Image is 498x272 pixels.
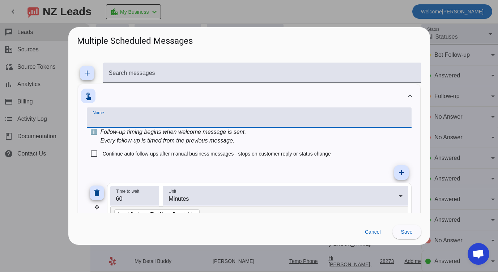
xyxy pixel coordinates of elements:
span: ℹ️ [90,128,98,145]
div: Open chat [468,243,489,265]
label: Continue auto follow-ups after manual business messages - stops on customer reply or status change [101,150,331,157]
mat-icon: touch_app [84,92,93,100]
h2: Multiple Scheduled Messages [68,27,430,51]
button: Insert Customer First Name Placeholder [114,209,200,220]
mat-label: Time to wait [116,189,139,194]
span: Cancel [365,229,381,235]
span: Minutes [169,196,189,202]
i: Follow-up timing begins when welcome message is sent. Every follow-up is timed from the previous ... [101,129,246,144]
button: Save [392,225,421,239]
mat-icon: delete [93,188,101,197]
mat-label: Name [93,111,104,115]
mat-icon: add [397,168,406,177]
mat-label: Unit [169,189,176,194]
mat-label: Search messages [109,70,155,76]
mat-icon: add [83,69,91,77]
button: Cancel [359,225,387,239]
span: Save [401,229,413,235]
